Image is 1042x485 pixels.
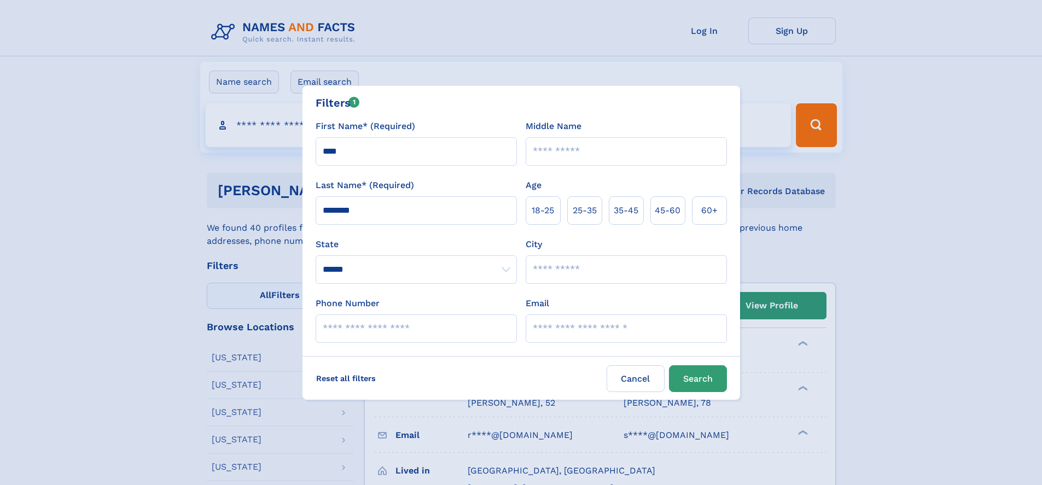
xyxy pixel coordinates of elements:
label: State [316,238,517,251]
button: Search [669,365,727,392]
span: 60+ [701,204,718,217]
label: Reset all filters [309,365,383,391]
span: 35‑45 [614,204,638,217]
label: Age [526,179,542,192]
label: Middle Name [526,120,581,133]
label: First Name* (Required) [316,120,415,133]
label: Last Name* (Required) [316,179,414,192]
span: 45‑60 [655,204,680,217]
span: 18‑25 [532,204,554,217]
span: 25‑35 [573,204,597,217]
label: Cancel [607,365,665,392]
label: Email [526,297,549,310]
label: City [526,238,542,251]
label: Phone Number [316,297,380,310]
div: Filters [316,95,360,111]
